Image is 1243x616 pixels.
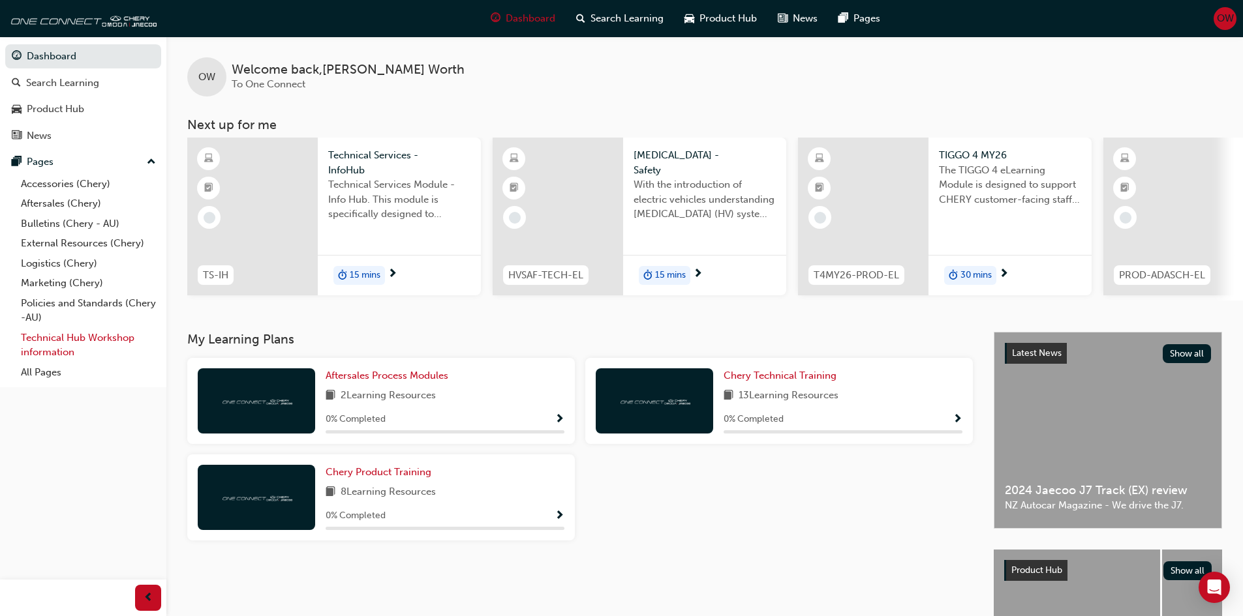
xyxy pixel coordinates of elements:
div: Pages [27,154,54,169]
a: Latest NewsShow all2024 Jaecoo J7 Track (EX) reviewNZ Autocar Magazine - We drive the J7. [994,332,1222,529]
button: Show all [1163,344,1212,363]
span: booktick-icon [204,180,213,197]
span: learningResourceType_ELEARNING-icon [204,151,213,168]
a: Product Hub [5,97,161,121]
span: 0 % Completed [724,412,784,427]
button: Pages [5,150,161,174]
span: book-icon [326,388,335,404]
span: Latest News [1012,347,1062,359]
span: Pages [853,11,880,26]
span: PROD-ADASCH-EL [1119,268,1205,283]
img: oneconnect [221,394,292,407]
button: Show all [1163,561,1212,580]
span: next-icon [693,269,703,280]
div: News [27,128,52,143]
a: External Resources (Chery) [16,233,161,254]
span: news-icon [778,10,788,27]
a: car-iconProduct Hub [674,5,767,32]
img: oneconnect [619,394,690,407]
span: 2 Learning Resources [341,388,436,404]
a: Latest NewsShow all [1005,343,1211,364]
span: learningResourceType_ELEARNING-icon [510,151,519,168]
span: T4MY26-PROD-EL [814,268,899,283]
h3: My Learning Plans [187,332,973,347]
span: Show Progress [953,414,962,426]
a: T4MY26-PROD-ELTIGGO 4 MY26The TIGGO 4 eLearning Module is designed to support CHERY customer-faci... [798,138,1092,295]
img: oneconnect [221,491,292,503]
span: HVSAF-TECH-EL [508,268,583,283]
a: Policies and Standards (Chery -AU) [16,293,161,328]
button: DashboardSearch LearningProduct HubNews [5,42,161,150]
button: Show Progress [953,411,962,428]
span: 13 Learning Resources [739,388,838,404]
span: pages-icon [838,10,848,27]
a: Technical Hub Workshop information [16,328,161,362]
a: Bulletins (Chery - AU) [16,214,161,234]
span: News [793,11,818,26]
a: Dashboard [5,44,161,68]
a: Accessories (Chery) [16,174,161,194]
span: Product Hub [699,11,757,26]
a: HVSAF-TECH-EL[MEDICAL_DATA] - SafetyWith the introduction of electric vehicles understanding [MED... [493,138,786,295]
span: 2024 Jaecoo J7 Track (EX) review [1005,483,1211,498]
span: 30 mins [960,268,992,283]
a: Chery Technical Training [724,368,842,383]
a: guage-iconDashboard [480,5,566,32]
span: Technical Services Module - Info Hub. This module is specifically designed to address the require... [328,177,470,222]
span: learningResourceType_ELEARNING-icon [815,151,824,168]
span: 0 % Completed [326,412,386,427]
span: duration-icon [338,267,347,284]
span: book-icon [326,484,335,501]
a: Logistics (Chery) [16,254,161,274]
a: TS-IHTechnical Services - InfoHubTechnical Services Module - Info Hub. This module is specificall... [187,138,481,295]
a: Search Learning [5,71,161,95]
a: Chery Product Training [326,465,437,480]
span: up-icon [147,154,156,171]
a: News [5,124,161,148]
a: oneconnect [7,5,157,31]
span: guage-icon [491,10,500,27]
div: Open Intercom Messenger [1199,572,1230,603]
span: Product Hub [1011,565,1062,576]
span: OW [198,70,215,85]
span: next-icon [388,269,397,280]
a: All Pages [16,362,161,383]
span: Dashboard [506,11,555,26]
span: learningRecordVerb_NONE-icon [204,212,215,224]
span: Chery Product Training [326,466,431,478]
span: car-icon [684,10,694,27]
span: NZ Autocar Magazine - We drive the J7. [1005,498,1211,513]
span: Chery Technical Training [724,370,836,381]
span: TIGGO 4 MY26 [939,148,1081,163]
a: Aftersales (Chery) [16,194,161,214]
span: [MEDICAL_DATA] - Safety [634,148,776,177]
span: search-icon [576,10,585,27]
span: To One Connect [232,78,305,90]
div: Search Learning [26,76,99,91]
span: 15 mins [655,268,686,283]
a: news-iconNews [767,5,828,32]
span: search-icon [12,78,21,89]
a: Product HubShow all [1004,560,1212,581]
span: learningRecordVerb_NONE-icon [1120,212,1131,224]
span: pages-icon [12,156,22,168]
span: next-icon [999,269,1009,280]
span: OW [1217,11,1234,26]
span: Welcome back , [PERSON_NAME] Worth [232,63,465,78]
span: Aftersales Process Modules [326,370,448,381]
span: news-icon [12,130,22,142]
span: learningRecordVerb_NONE-icon [509,212,521,224]
a: Aftersales Process Modules [326,368,453,383]
span: 0 % Completed [326,508,386,523]
button: Show Progress [555,411,564,428]
span: TS-IH [203,268,228,283]
span: booktick-icon [815,180,824,197]
span: 8 Learning Resources [341,484,436,501]
span: guage-icon [12,51,22,63]
span: booktick-icon [510,180,519,197]
span: learningResourceType_ELEARNING-icon [1120,151,1129,168]
span: duration-icon [949,267,958,284]
span: Show Progress [555,414,564,426]
button: Show Progress [555,508,564,524]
